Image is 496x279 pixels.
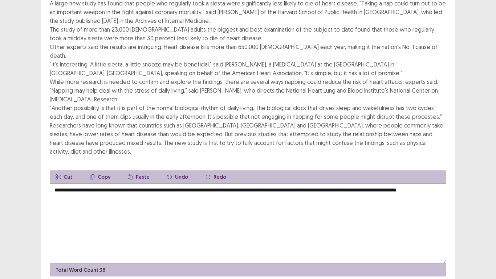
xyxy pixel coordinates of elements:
[122,170,155,183] button: Paste
[161,170,194,183] button: Undo
[200,170,232,183] button: Redo
[56,266,105,274] p: Total Word Count: 36
[50,170,78,183] button: Cut
[84,170,116,183] button: Copy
